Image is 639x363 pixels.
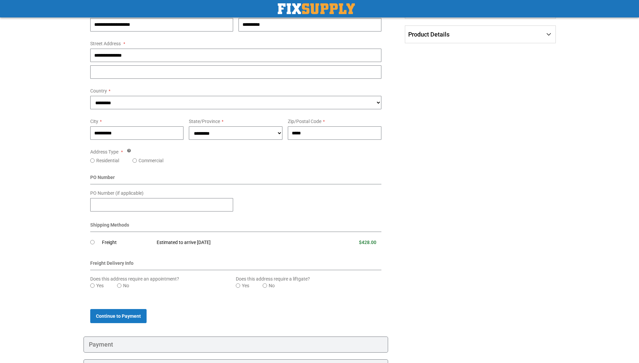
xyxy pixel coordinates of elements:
[102,235,152,250] td: Freight
[90,174,382,184] div: PO Number
[90,119,98,124] span: City
[90,260,382,270] div: Freight Delivery Info
[242,282,249,289] label: Yes
[96,282,104,289] label: Yes
[359,240,376,245] span: $428.00
[90,149,118,155] span: Address Type
[96,313,141,319] span: Continue to Payment
[123,282,129,289] label: No
[189,119,220,124] span: State/Province
[269,282,275,289] label: No
[152,235,313,250] td: Estimated to arrive [DATE]
[139,157,163,164] label: Commercial
[278,3,355,14] img: Fix Industrial Supply
[90,190,144,196] span: PO Number (if applicable)
[84,337,388,353] div: Payment
[236,276,310,282] span: Does this address require a liftgate?
[90,276,179,282] span: Does this address require an appointment?
[90,222,382,232] div: Shipping Methods
[408,31,449,38] span: Product Details
[96,157,119,164] label: Residential
[90,41,121,46] span: Street Address
[90,88,107,94] span: Country
[288,119,321,124] span: Zip/Postal Code
[278,3,355,14] a: store logo
[90,309,147,323] button: Continue to Payment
